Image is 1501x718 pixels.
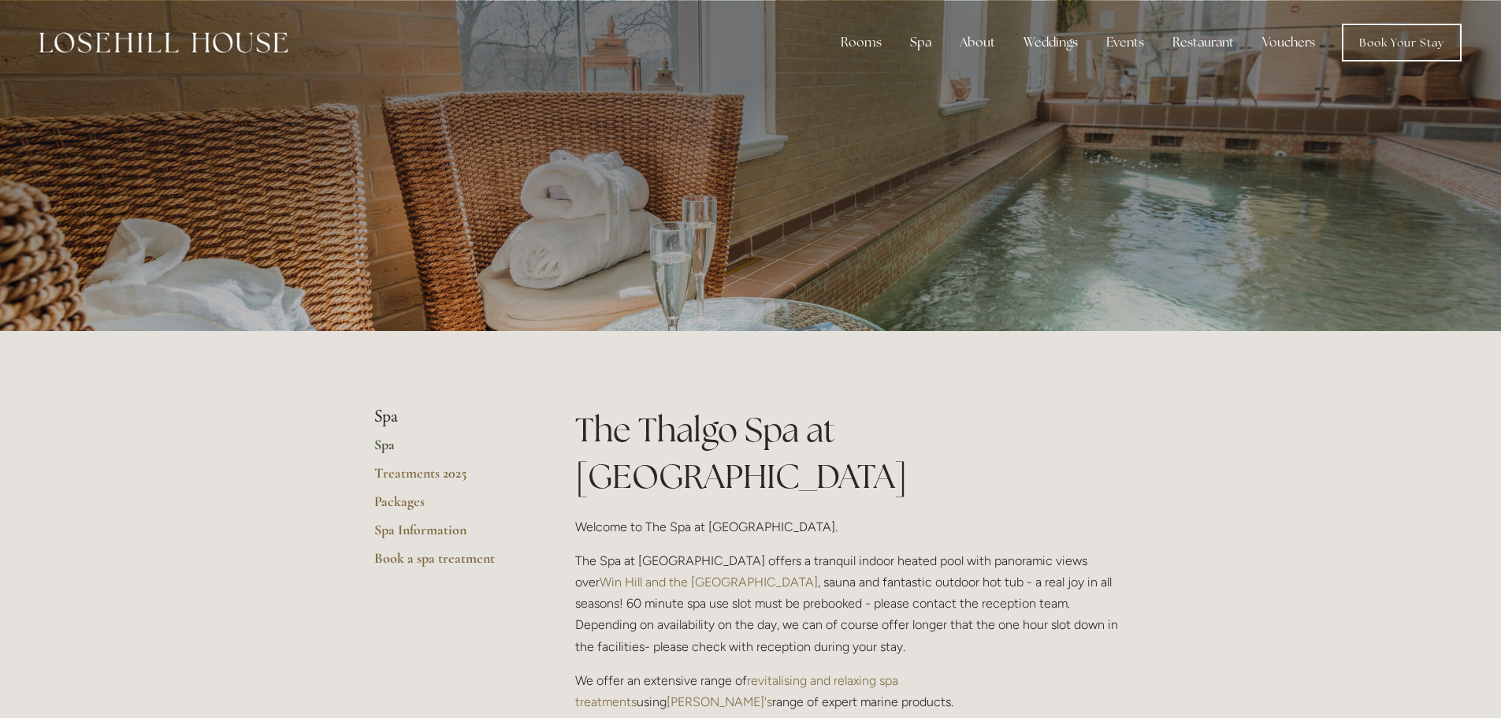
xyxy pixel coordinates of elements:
div: About [947,27,1008,58]
div: Weddings [1011,27,1090,58]
p: We offer an extensive range of using range of expert marine products. [575,670,1128,712]
div: Events [1094,27,1157,58]
p: Welcome to The Spa at [GEOGRAPHIC_DATA]. [575,516,1128,538]
p: The Spa at [GEOGRAPHIC_DATA] offers a tranquil indoor heated pool with panoramic views over , sau... [575,550,1128,657]
a: Book a spa treatment [374,549,525,578]
a: Book Your Stay [1342,24,1462,61]
div: Rooms [828,27,894,58]
a: Spa Information [374,521,525,549]
li: Spa [374,407,525,427]
div: Spa [897,27,944,58]
a: [PERSON_NAME]'s [667,694,772,709]
a: Win Hill and the [GEOGRAPHIC_DATA] [600,575,818,590]
a: Packages [374,493,525,521]
a: Treatments 2025 [374,464,525,493]
a: Vouchers [1250,27,1328,58]
img: Losehill House [39,32,288,53]
h1: The Thalgo Spa at [GEOGRAPHIC_DATA] [575,407,1128,500]
div: Restaurant [1160,27,1246,58]
a: Spa [374,436,525,464]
